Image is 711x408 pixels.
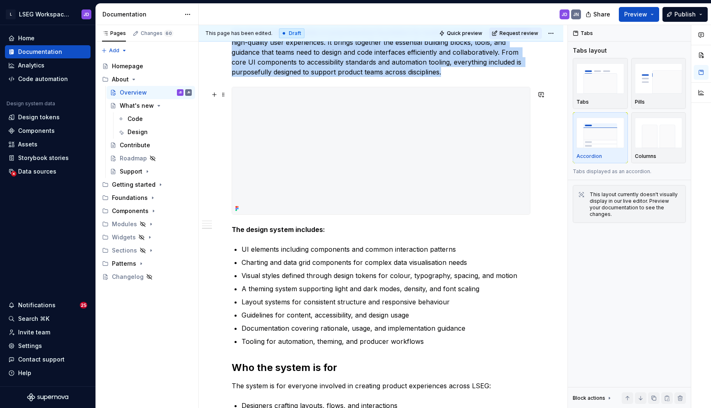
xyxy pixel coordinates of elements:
p: The system is for everyone involved in creating product experiences across LSEG: [232,381,530,391]
button: placeholderColumns [631,112,686,163]
div: Support [120,167,142,176]
div: Widgets [99,231,195,244]
a: Assets [5,138,91,151]
div: Patterns [112,260,136,268]
a: Homepage [99,60,195,73]
div: Modules [112,220,137,228]
button: placeholderPills [631,58,686,109]
a: Roadmap [107,152,195,165]
div: Home [18,34,35,42]
div: LSEG Workspace Design System [19,10,72,19]
button: Share [581,7,616,22]
button: Notifications25 [5,299,91,312]
span: Quick preview [447,30,482,37]
span: 60 [164,30,173,37]
button: Publish [662,7,708,22]
a: Design [114,125,195,139]
img: placeholder [576,63,624,93]
button: Quick preview [437,28,486,39]
strong: Who the system is for [232,362,337,373]
div: Sections [99,244,195,257]
a: Contribute [107,139,195,152]
a: Design tokens [5,111,91,124]
div: This layout currently doesn't visually display in our live editor. Preview your documentation to ... [590,191,681,218]
div: L [6,9,16,19]
p: A theming system supporting light and dark modes, density, and font scaling [242,284,530,294]
a: Data sources [5,165,91,178]
p: Tooling for automation, theming, and producer workflows [242,336,530,346]
img: placeholder [635,63,683,93]
div: What's new [120,102,154,110]
button: Help [5,366,91,380]
div: Storybook stories [18,154,69,162]
span: Publish [674,10,696,19]
p: Visual styles defined through design tokens for colour, typography, spacing, and motion [242,271,530,280]
div: JD [179,88,182,97]
div: Help [18,369,31,377]
strong: The design system includes: [232,225,325,234]
p: Tabs displayed as an accordion. [573,168,686,175]
div: Design tokens [18,113,60,121]
div: Sections [112,246,137,255]
button: Contact support [5,353,91,366]
svg: Supernova Logo [27,393,68,401]
a: Support [107,165,195,178]
p: Accordion [576,153,602,160]
div: Design system data [7,100,55,107]
span: This page has been edited. [205,30,272,37]
div: Contribute [120,141,150,149]
div: Documentation [102,10,180,19]
div: Homepage [112,62,143,70]
div: About [112,75,129,83]
div: Changelog [112,273,144,281]
div: Page tree [99,60,195,283]
div: Notifications [18,301,56,309]
a: Code automation [5,72,91,86]
p: Guidelines for content, accessibility, and design usage [242,310,530,320]
div: Tabs layout [573,46,607,55]
div: Roadmap [120,154,147,162]
img: placeholder [576,118,624,148]
button: Search ⌘K [5,312,91,325]
div: Widgets [112,233,136,241]
p: Pills [635,99,645,105]
p: Layout systems for consistent structure and responsive behaviour [242,297,530,307]
div: Foundations [112,194,148,202]
div: JD [84,11,89,18]
a: Invite team [5,326,91,339]
button: placeholderAccordion [573,112,628,163]
p: The design system provides a comprehensive foundation for building consistent, scalable, and high... [232,28,530,77]
div: Components [99,204,195,218]
div: Analytics [18,61,44,70]
span: Share [593,10,610,19]
div: Getting started [99,178,195,191]
a: Changelog [99,270,195,283]
div: Search ⌘K [18,315,49,323]
button: LLSEG Workspace Design SystemJD [2,5,94,23]
div: JN [573,11,579,18]
a: Documentation [5,45,91,58]
span: Add [109,47,119,54]
div: Components [18,127,55,135]
div: Overview [120,88,147,97]
div: Modules [99,218,195,231]
a: Storybook stories [5,151,91,165]
div: JD [562,11,567,18]
div: Block actions [573,392,613,404]
div: JN [187,88,190,97]
button: Preview [619,7,659,22]
p: Columns [635,153,656,160]
div: Code [128,115,143,123]
img: placeholder [635,118,683,148]
a: Home [5,32,91,45]
span: Preview [624,10,647,19]
div: Getting started [112,181,156,189]
div: Invite team [18,328,50,336]
div: Pages [102,30,126,37]
p: UI elements including components and common interaction patterns [242,244,530,254]
a: Settings [5,339,91,352]
div: Documentation [18,48,62,56]
p: Tabs [576,99,589,105]
div: Components [112,207,149,215]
